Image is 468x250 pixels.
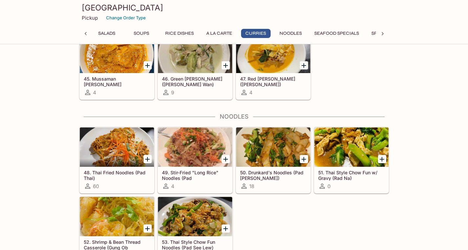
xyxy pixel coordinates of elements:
div: 50. Drunkard's Noodles (Pad Kee Mao) [236,127,310,167]
span: 9 [171,89,174,96]
button: Add 50. Drunkard's Noodles (Pad Kee Mao) [300,155,308,163]
a: 48. Thai Fried Noodles (Pad Thai)60 [79,127,154,193]
h4: Noodles [79,113,389,120]
button: Curries [241,29,271,38]
span: 4 [171,183,174,189]
button: Add 52. Shrimp & Bean Thread Casserole (Gung Ob Woon Sen) [144,224,152,233]
button: Salads [92,29,122,38]
h5: 51. Thai Style Chow Fun w/ Gravy (Rad Na) [318,170,385,181]
button: Rice Dishes [162,29,197,38]
h5: 52. Shrimp & Bean Thread Casserole (Gung Ob [PERSON_NAME]) [84,239,150,250]
div: 49. Stir-Fried "Long Rice" Noodles (Pad Woon Sen) [158,127,232,167]
h5: 48. Thai Fried Noodles (Pad Thai) [84,170,150,181]
a: 45. Mussaman [PERSON_NAME]4 [79,33,154,100]
div: 45. Mussaman Curry [80,34,154,73]
h5: 45. Mussaman [PERSON_NAME] [84,76,150,87]
div: 46. Green Curry (Gaeng Kiew Wan) [158,34,232,73]
button: Add 53. Thai Style Chow Fun Noodles (Pad See Lew) [222,224,230,233]
div: 47. Red Curry (Gaeng Dang) [236,34,310,73]
span: 4 [93,89,96,96]
div: 53. Thai Style Chow Fun Noodles (Pad See Lew) [158,197,232,236]
span: 60 [93,183,99,189]
p: Pickup [82,15,98,21]
h5: 47. Red [PERSON_NAME] ([PERSON_NAME]) [240,76,306,87]
h3: [GEOGRAPHIC_DATA] [82,3,387,13]
button: Add 48. Thai Fried Noodles (Pad Thai) [144,155,152,163]
h5: 46. Green [PERSON_NAME] ([PERSON_NAME] Wan) [162,76,228,87]
a: 49. Stir-Fried "Long Rice" Noodles (Pad [PERSON_NAME])4 [158,127,233,193]
a: 51. Thai Style Chow Fun w/ Gravy (Rad Na)0 [314,127,389,193]
button: Add 45. Mussaman Curry [144,61,152,69]
div: 52. Shrimp & Bean Thread Casserole (Gung Ob Woon Sen) [80,197,154,236]
button: Noodles [276,29,305,38]
h5: 49. Stir-Fried "Long Rice" Noodles (Pad [PERSON_NAME]) [162,170,228,181]
button: Seafood Specials [311,29,363,38]
button: Add 46. Green Curry (Gaeng Kiew Wan) [222,61,230,69]
h5: 53. Thai Style Chow Fun Noodles (Pad See Lew) [162,239,228,250]
button: Add 47. Red Curry (Gaeng Dang) [300,61,308,69]
div: 51. Thai Style Chow Fun w/ Gravy (Rad Na) [314,127,389,167]
h5: 50. Drunkard's Noodles (Pad [PERSON_NAME]) [240,170,306,181]
a: 47. Red [PERSON_NAME] ([PERSON_NAME])4 [236,33,311,100]
button: A La Carte [203,29,236,38]
div: 48. Thai Fried Noodles (Pad Thai) [80,127,154,167]
button: Special Dishes [368,29,412,38]
button: Add 51. Thai Style Chow Fun w/ Gravy (Rad Na) [378,155,386,163]
a: 50. Drunkard's Noodles (Pad [PERSON_NAME])18 [236,127,311,193]
button: Change Order Type [103,13,149,23]
a: 46. Green [PERSON_NAME] ([PERSON_NAME] Wan)9 [158,33,233,100]
span: 18 [249,183,254,189]
span: 0 [327,183,330,189]
button: Add 49. Stir-Fried "Long Rice" Noodles (Pad Woon Sen) [222,155,230,163]
button: Soups [127,29,156,38]
span: 4 [249,89,253,96]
